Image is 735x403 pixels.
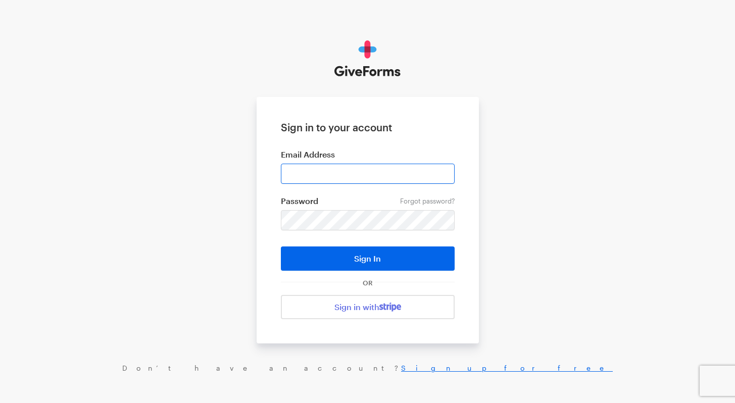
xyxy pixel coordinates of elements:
button: Sign In [281,246,455,271]
a: Sign in with [281,295,455,319]
h1: Sign in to your account [281,121,455,133]
label: Email Address [281,149,455,160]
img: GiveForms [334,40,401,77]
div: Don’t have an account? [10,364,725,373]
label: Password [281,196,455,206]
a: Sign up for free [401,364,613,372]
span: OR [361,279,375,287]
a: Forgot password? [400,197,455,205]
img: stripe-07469f1003232ad58a8838275b02f7af1ac9ba95304e10fa954b414cd571f63b.svg [379,303,401,312]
